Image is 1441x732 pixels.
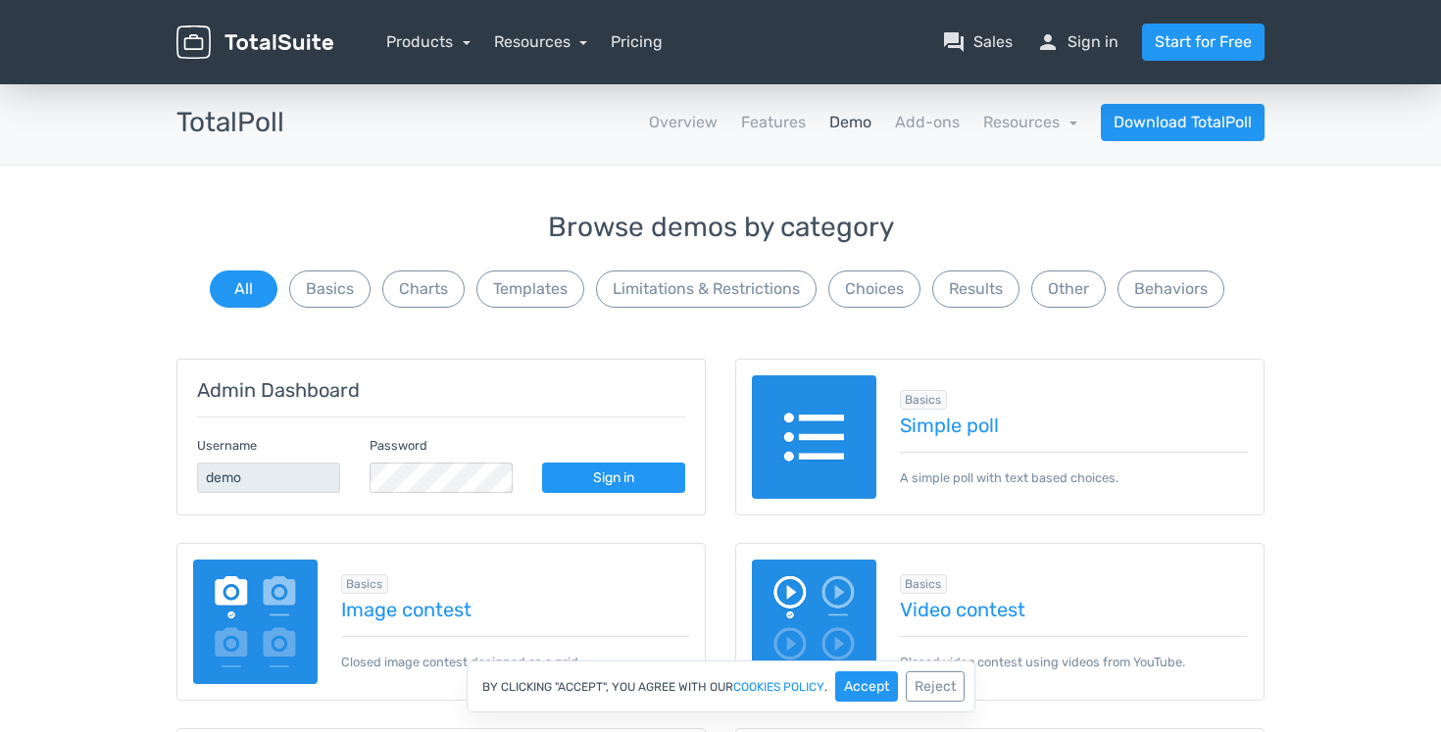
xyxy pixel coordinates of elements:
[341,599,690,620] a: Image contest
[942,30,966,54] span: question_answer
[176,213,1265,243] h3: Browse demos by category
[341,636,690,671] p: Closed image contest designed as a grid.
[942,30,1013,54] a: question_answerSales
[476,270,584,308] button: Templates
[289,270,371,308] button: Basics
[386,32,471,51] a: Products
[382,270,465,308] button: Charts
[900,574,948,594] span: Browse all in Basics
[1142,24,1265,61] a: Start for Free
[895,111,960,134] a: Add-ons
[176,108,284,138] h3: TotalPoll
[1036,30,1118,54] a: personSign in
[835,671,898,702] button: Accept
[370,436,427,455] label: Password
[932,270,1019,308] button: Results
[900,390,948,410] span: Browse all in Basics
[1031,270,1106,308] button: Other
[829,111,871,134] a: Demo
[193,560,318,684] img: image-poll.png
[741,111,806,134] a: Features
[983,113,1077,131] a: Resources
[900,636,1249,671] p: Closed video contest using videos from YouTube.
[176,25,333,60] img: TotalSuite for WordPress
[900,415,1249,436] a: Simple poll
[649,111,718,134] a: Overview
[197,436,257,455] label: Username
[494,32,588,51] a: Resources
[341,574,389,594] span: Browse all in Basics
[733,681,824,693] a: cookies policy
[197,379,685,401] h5: Admin Dashboard
[752,375,876,500] img: text-poll.png
[611,30,663,54] a: Pricing
[900,599,1249,620] a: Video contest
[828,270,920,308] button: Choices
[1036,30,1060,54] span: person
[900,452,1249,487] p: A simple poll with text based choices.
[752,560,876,684] img: video-poll.png
[906,671,965,702] button: Reject
[1118,270,1224,308] button: Behaviors
[542,463,685,493] a: Sign in
[596,270,817,308] button: Limitations & Restrictions
[1101,104,1265,141] a: Download TotalPoll
[210,270,277,308] button: All
[467,660,975,712] div: By clicking "Accept", you agree with our .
